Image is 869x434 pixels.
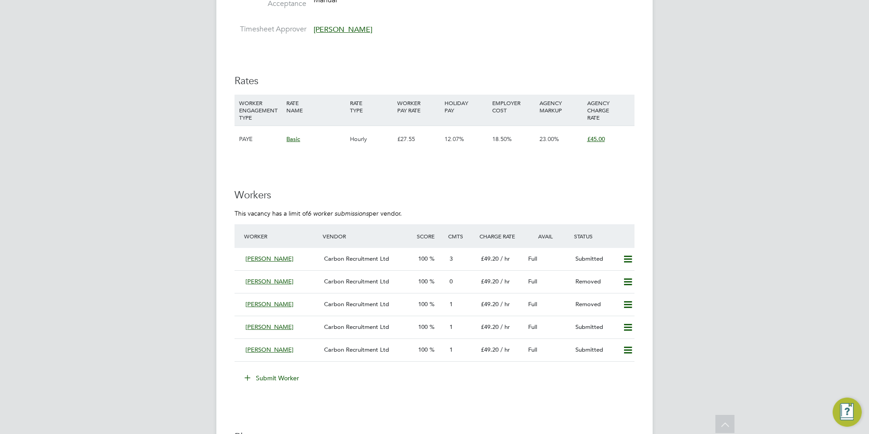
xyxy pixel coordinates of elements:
div: AGENCY CHARGE RATE [585,95,632,126]
div: Charge Rate [477,228,524,244]
div: AGENCY MARKUP [537,95,584,118]
span: / hr [500,278,510,285]
div: £27.55 [395,126,442,152]
p: This vacancy has a limit of per vendor. [235,209,634,217]
span: 1 [449,346,453,353]
div: HOLIDAY PAY [442,95,489,118]
div: Worker [242,228,320,244]
div: RATE NAME [284,95,347,118]
div: Submitted [572,320,619,335]
span: Carbon Recruitment Ltd [324,300,389,308]
span: 0 [449,278,453,285]
span: Full [528,300,537,308]
span: Carbon Recruitment Ltd [324,278,389,285]
div: Removed [572,297,619,312]
span: £49.20 [481,346,499,353]
div: Hourly [348,126,395,152]
h3: Workers [235,189,634,202]
span: £49.20 [481,255,499,262]
span: [PERSON_NAME] [314,25,372,34]
span: 100 [418,278,428,285]
span: £49.20 [481,300,499,308]
span: 18.50% [492,135,512,143]
span: Carbon Recruitment Ltd [324,323,389,331]
span: 100 [418,300,428,308]
div: Vendor [320,228,415,244]
div: Removed [572,274,619,289]
span: / hr [500,323,510,331]
span: Full [528,255,537,262]
button: Engage Resource Center [833,398,862,427]
span: / hr [500,300,510,308]
span: £45.00 [587,135,605,143]
span: [PERSON_NAME] [245,278,294,285]
em: 6 worker submissions [308,209,369,217]
span: 1 [449,300,453,308]
span: £49.20 [481,323,499,331]
div: Cmts [446,228,477,244]
span: Carbon Recruitment Ltd [324,255,389,262]
span: 100 [418,346,428,353]
span: Full [528,278,537,285]
span: [PERSON_NAME] [245,300,294,308]
span: 23.00% [539,135,559,143]
span: £49.20 [481,278,499,285]
button: Submit Worker [238,371,306,385]
span: [PERSON_NAME] [245,255,294,262]
label: Timesheet Approver [235,25,306,34]
span: Carbon Recruitment Ltd [324,346,389,353]
span: 100 [418,255,428,262]
div: EMPLOYER COST [490,95,537,118]
span: [PERSON_NAME] [245,346,294,353]
div: Submitted [572,252,619,267]
span: 1 [449,323,453,331]
span: Full [528,346,537,353]
div: WORKER PAY RATE [395,95,442,118]
span: [PERSON_NAME] [245,323,294,331]
div: PAYE [237,126,284,152]
span: Basic [286,135,300,143]
span: 3 [449,255,453,262]
div: RATE TYPE [348,95,395,118]
div: Avail [524,228,572,244]
span: / hr [500,346,510,353]
span: / hr [500,255,510,262]
span: Full [528,323,537,331]
span: 100 [418,323,428,331]
div: Submitted [572,343,619,358]
div: Status [572,228,634,244]
span: 12.07% [444,135,464,143]
h3: Rates [235,75,634,88]
div: WORKER ENGAGEMENT TYPE [237,95,284,126]
div: Score [415,228,446,244]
